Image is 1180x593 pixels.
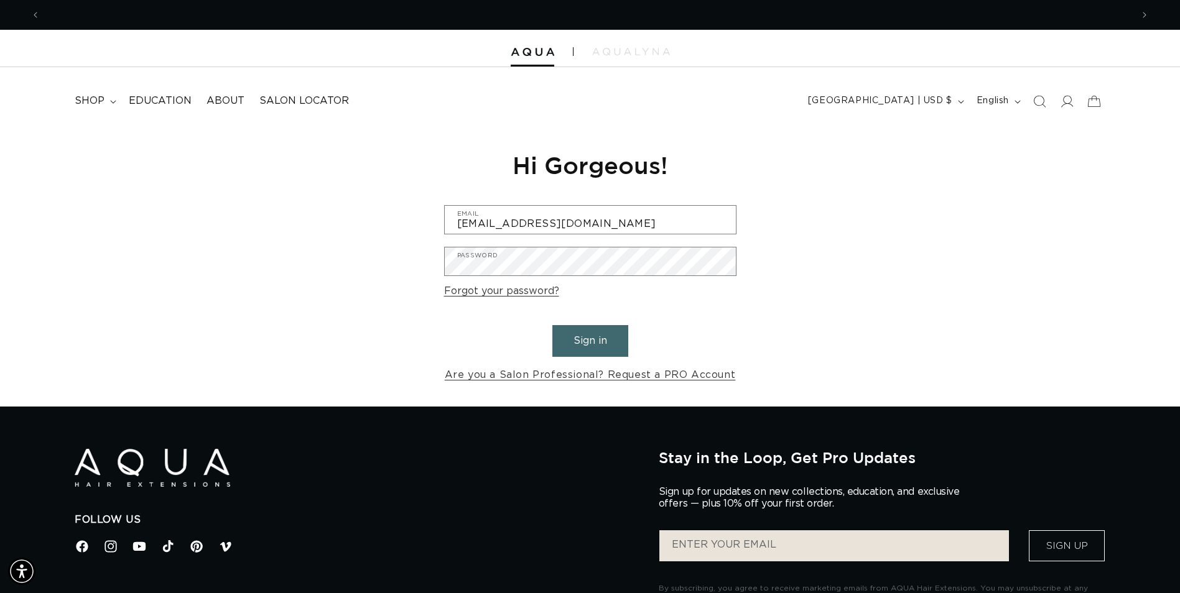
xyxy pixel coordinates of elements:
h2: Follow Us [75,513,640,526]
span: [GEOGRAPHIC_DATA] | USD $ [808,94,952,108]
input: ENTER YOUR EMAIL [659,530,1009,561]
button: [GEOGRAPHIC_DATA] | USD $ [801,90,969,113]
p: Sign up for updates on new collections, education, and exclusive offers — plus 10% off your first... [659,486,970,510]
span: Education [129,94,192,108]
div: Accessibility Menu [8,558,35,585]
span: English [977,94,1009,108]
span: shop [75,94,105,108]
span: About [207,94,244,108]
a: Education [121,87,199,115]
h1: Hi Gorgeous! [444,150,736,180]
a: About [199,87,252,115]
a: Are you a Salon Professional? Request a PRO Account [445,366,736,384]
a: Forgot your password? [444,282,559,300]
button: English [969,90,1026,113]
a: Salon Locator [252,87,356,115]
summary: shop [67,87,121,115]
input: Email [445,206,736,234]
img: Aqua Hair Extensions [511,48,554,57]
button: Next announcement [1131,3,1158,27]
iframe: Chat Widget [1015,459,1180,593]
summary: Search [1026,88,1053,115]
h2: Stay in the Loop, Get Pro Updates [659,449,1105,466]
button: Sign in [552,325,628,357]
span: Salon Locator [259,94,349,108]
button: Previous announcement [22,3,49,27]
img: Aqua Hair Extensions [75,449,230,487]
img: aqualyna.com [592,48,670,55]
